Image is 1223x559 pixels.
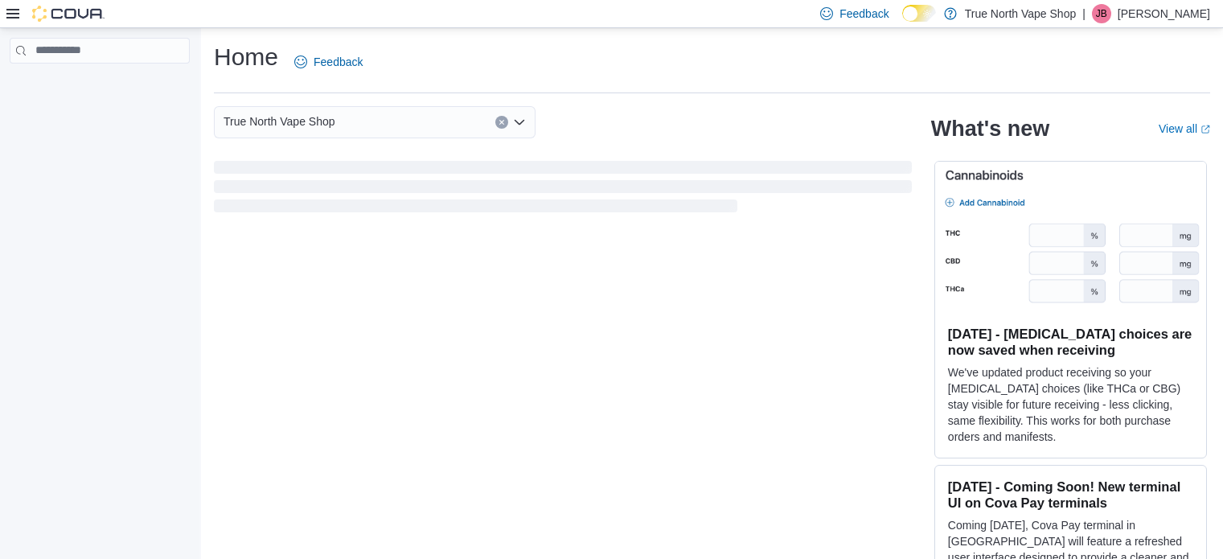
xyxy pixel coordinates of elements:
[1200,125,1210,134] svg: External link
[224,112,335,131] span: True North Vape Shop
[10,67,190,105] nav: Complex example
[314,54,363,70] span: Feedback
[839,6,889,22] span: Feedback
[948,364,1193,445] p: We've updated product receiving so your [MEDICAL_DATA] choices (like THCa or CBG) stay visible fo...
[931,116,1049,142] h2: What's new
[32,6,105,22] img: Cova
[902,5,936,22] input: Dark Mode
[513,116,526,129] button: Open list of options
[288,46,369,78] a: Feedback
[495,116,508,129] button: Clear input
[1092,4,1111,23] div: Jeff Butcher
[965,4,1077,23] p: True North Vape Shop
[1096,4,1107,23] span: JB
[948,326,1193,358] h3: [DATE] - [MEDICAL_DATA] choices are now saved when receiving
[1118,4,1210,23] p: [PERSON_NAME]
[1082,4,1086,23] p: |
[948,479,1193,511] h3: [DATE] - Coming Soon! New terminal UI on Cova Pay terminals
[214,41,278,73] h1: Home
[1159,122,1210,135] a: View allExternal link
[214,164,912,216] span: Loading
